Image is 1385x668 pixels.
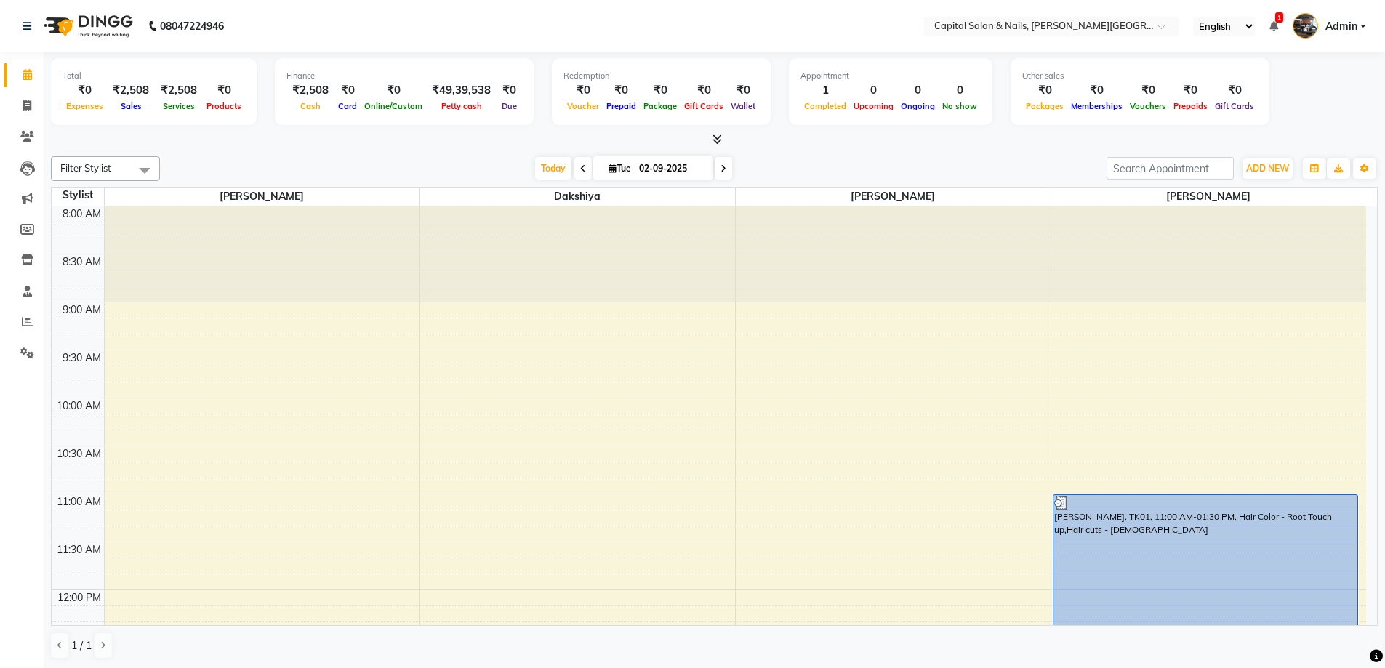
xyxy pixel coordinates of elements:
div: ₹0 [334,82,361,99]
a: 1 [1269,20,1278,33]
div: ₹0 [681,82,727,99]
div: Total [63,70,245,82]
div: ₹0 [727,82,759,99]
div: ₹0 [1022,82,1067,99]
div: ₹0 [203,82,245,99]
div: ₹49,39,538 [426,82,497,99]
span: Prepaids [1170,101,1211,111]
div: Redemption [563,70,759,82]
span: Card [334,101,361,111]
span: Vouchers [1126,101,1170,111]
span: Gift Cards [681,101,727,111]
span: Prepaid [603,101,640,111]
span: Package [640,101,681,111]
div: ₹2,508 [155,82,203,99]
span: ADD NEW [1246,163,1289,174]
button: ADD NEW [1243,158,1293,179]
div: ₹0 [361,82,426,99]
span: Products [203,101,245,111]
span: Tue [605,163,635,174]
span: Cash [297,101,324,111]
span: Wallet [727,101,759,111]
div: ₹0 [640,82,681,99]
div: 0 [850,82,897,99]
span: Upcoming [850,101,897,111]
span: Admin [1325,19,1357,34]
div: ₹0 [1126,82,1170,99]
span: Voucher [563,101,603,111]
span: 1 [1275,12,1283,23]
div: ₹0 [563,82,603,99]
div: ₹0 [603,82,640,99]
span: [PERSON_NAME] [736,188,1051,206]
div: ₹0 [1067,82,1126,99]
span: Dakshiya [420,188,735,206]
div: ₹0 [1211,82,1258,99]
div: Other sales [1022,70,1258,82]
div: ₹2,508 [107,82,155,99]
div: 10:30 AM [54,446,104,462]
span: Petty cash [438,101,486,111]
div: 1 [800,82,850,99]
img: logo [37,6,137,47]
div: 8:30 AM [60,254,104,270]
span: Filter Stylist [60,162,111,174]
span: Services [159,101,198,111]
div: 11:00 AM [54,494,104,510]
div: 11:30 AM [54,542,104,558]
div: Appointment [800,70,981,82]
div: 0 [939,82,981,99]
div: 9:30 AM [60,350,104,366]
span: [PERSON_NAME] [105,188,419,206]
div: 10:00 AM [54,398,104,414]
span: Expenses [63,101,107,111]
b: 08047224946 [160,6,224,47]
span: Gift Cards [1211,101,1258,111]
span: Today [535,157,571,180]
div: 8:00 AM [60,206,104,222]
div: ₹0 [63,82,107,99]
div: ₹2,508 [286,82,334,99]
input: Search Appointment [1107,157,1234,180]
span: Packages [1022,101,1067,111]
span: Memberships [1067,101,1126,111]
span: Completed [800,101,850,111]
span: Due [498,101,521,111]
input: 2025-09-02 [635,158,707,180]
div: ₹0 [1170,82,1211,99]
div: Finance [286,70,522,82]
span: [PERSON_NAME] [1051,188,1367,206]
div: 12:00 PM [55,590,104,605]
span: No show [939,101,981,111]
div: Stylist [52,188,104,203]
div: 0 [897,82,939,99]
div: 9:00 AM [60,302,104,318]
span: Ongoing [897,101,939,111]
span: 1 / 1 [71,638,92,653]
span: Online/Custom [361,101,426,111]
img: Admin [1293,13,1318,39]
span: Sales [117,101,145,111]
div: ₹0 [497,82,522,99]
